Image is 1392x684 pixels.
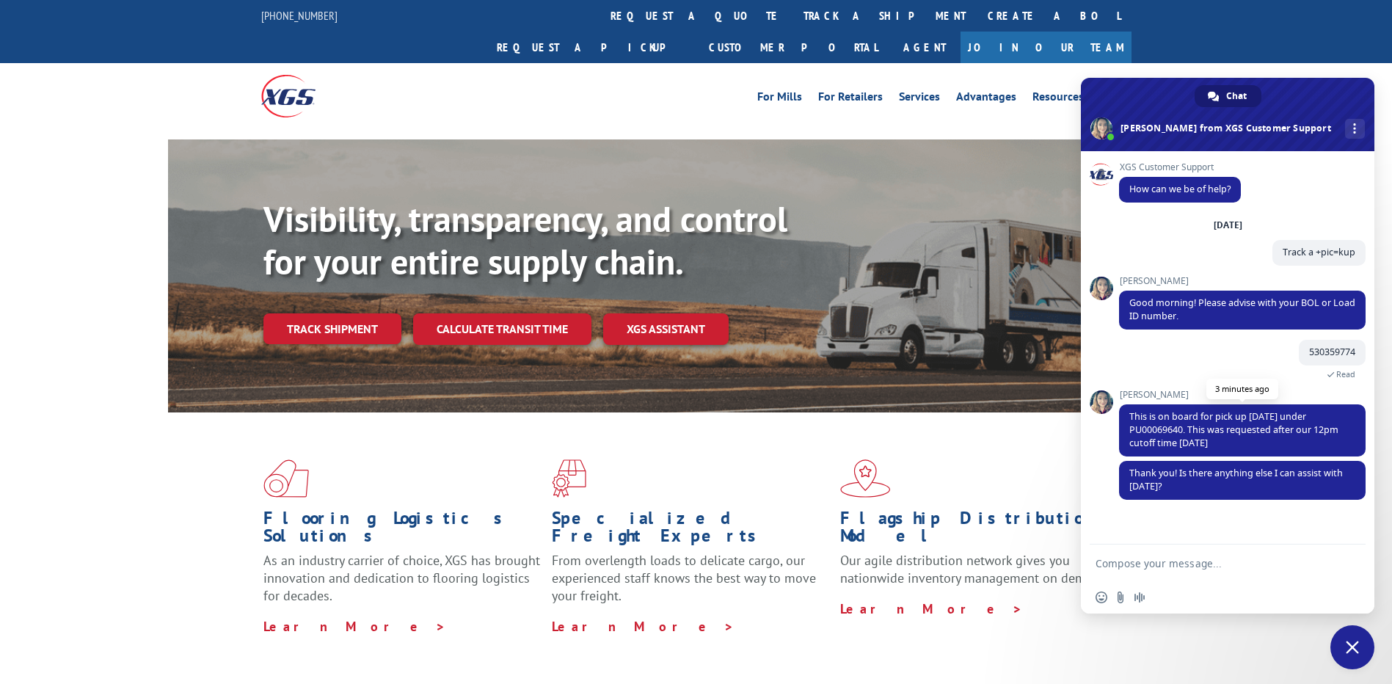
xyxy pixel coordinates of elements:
span: Track a +pic=kup [1283,246,1355,258]
a: Calculate transit time [413,313,591,345]
span: How can we be of help? [1129,183,1231,195]
img: xgs-icon-total-supply-chain-intelligence-red [263,459,309,498]
span: Our agile distribution network gives you nationwide inventory management on demand. [840,552,1110,586]
span: [PERSON_NAME] [1119,390,1366,400]
b: Visibility, transparency, and control for your entire supply chain. [263,196,787,284]
h1: Flooring Logistics Solutions [263,509,541,552]
img: xgs-icon-focused-on-flooring-red [552,459,586,498]
span: Read [1336,369,1355,379]
img: xgs-icon-flagship-distribution-model-red [840,459,891,498]
a: XGS ASSISTANT [603,313,729,345]
a: For Mills [757,91,802,107]
span: As an industry carrier of choice, XGS has brought innovation and dedication to flooring logistics... [263,552,540,604]
div: More channels [1345,119,1365,139]
span: [PERSON_NAME] [1119,276,1366,286]
a: Learn More > [840,600,1023,617]
div: [DATE] [1214,221,1242,230]
a: Track shipment [263,313,401,344]
h1: Specialized Freight Experts [552,509,829,552]
a: Learn More > [552,618,735,635]
span: XGS Customer Support [1119,162,1241,172]
a: [PHONE_NUMBER] [261,8,338,23]
span: Thank you! Is there anything else I can assist with [DATE]? [1129,467,1343,492]
span: Insert an emoji [1096,592,1107,603]
span: Send a file [1115,592,1126,603]
a: Learn More > [263,618,446,635]
a: For Retailers [818,91,883,107]
div: Close chat [1330,625,1374,669]
a: Request a pickup [486,32,698,63]
span: 530359774 [1309,346,1355,358]
span: This is on board for pick up [DATE] under PU00069640. This was requested after our 12pm cutoff ti... [1129,410,1338,449]
a: Customer Portal [698,32,889,63]
div: Chat [1195,85,1261,107]
a: Services [899,91,940,107]
a: Resources [1032,91,1084,107]
a: Advantages [956,91,1016,107]
h1: Flagship Distribution Model [840,509,1118,552]
a: Join Our Team [961,32,1132,63]
a: Agent [889,32,961,63]
span: Good morning! Please advise with your BOL or Load ID number. [1129,296,1355,322]
span: Chat [1226,85,1247,107]
span: Audio message [1134,592,1145,603]
textarea: Compose your message... [1096,557,1327,570]
p: From overlength loads to delicate cargo, our experienced staff knows the best way to move your fr... [552,552,829,617]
